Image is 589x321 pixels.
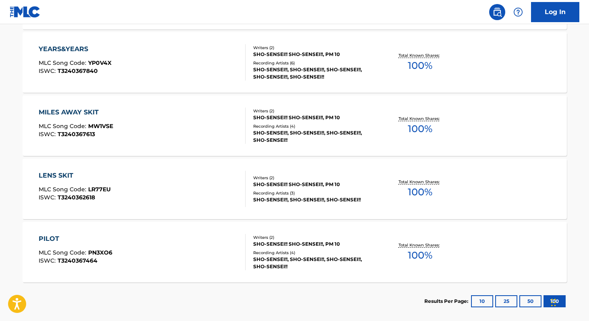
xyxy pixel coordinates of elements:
[489,4,505,20] a: Public Search
[39,130,58,138] span: ISWC :
[39,67,58,75] span: ISWC :
[253,129,375,144] div: SHO-SENSEI!!, SHO-SENSEI!!, SHO-SENSEI!!, SHO-SENSEI!!
[424,298,470,305] p: Results Per Page:
[88,249,112,256] span: PN3XO6
[399,116,442,122] p: Total Known Shares:
[23,159,567,219] a: LENS SKITMLC Song Code:LR77EUISWC:T3240362618Writers (2)SHO-SENSEI!! SHO-SENSEI!!, PM 10Recording...
[39,59,88,66] span: MLC Song Code :
[513,7,523,17] img: help
[408,58,432,73] span: 100 %
[253,196,375,203] div: SHO-SENSEI!!, SHO-SENSEI!!, SHO-SENSEI!!
[58,257,97,264] span: T3240367464
[253,190,375,196] div: Recording Artists ( 3 )
[253,123,375,129] div: Recording Artists ( 4 )
[39,186,88,193] span: MLC Song Code :
[23,95,567,156] a: MILES AWAY SKITMLC Song Code:MW1VSEISWC:T3240367613Writers (2)SHO-SENSEI!! SHO-SENSEI!!, PM 10Rec...
[253,234,375,240] div: Writers ( 2 )
[531,2,579,22] a: Log In
[253,256,375,270] div: SHO-SENSEI!!, SHO-SENSEI!!, SHO-SENSEI!!, SHO-SENSEI!!
[399,52,442,58] p: Total Known Shares:
[39,249,88,256] span: MLC Song Code :
[399,179,442,185] p: Total Known Shares:
[58,130,95,138] span: T3240367613
[39,234,112,244] div: PILOT
[549,282,589,321] div: Widget de chat
[492,7,502,17] img: search
[408,122,432,136] span: 100 %
[495,295,517,307] button: 25
[58,194,95,201] span: T3240362618
[253,175,375,181] div: Writers ( 2 )
[23,222,567,282] a: PILOTMLC Song Code:PN3XO6ISWC:T3240367464Writers (2)SHO-SENSEI!! SHO-SENSEI!!, PM 10Recording Art...
[23,32,567,93] a: YEARS&YEARSMLC Song Code:YP0V4XISWC:T3240367840Writers (2)SHO-SENSEI!! SHO-SENSEI!!, PM 10Recordi...
[510,4,526,20] div: Help
[10,6,41,18] img: MLC Logo
[519,295,541,307] button: 50
[39,44,112,54] div: YEARS&YEARS
[39,257,58,264] span: ISWC :
[88,186,111,193] span: LR77EU
[253,108,375,114] div: Writers ( 2 )
[253,114,375,121] div: SHO-SENSEI!! SHO-SENSEI!!, PM 10
[544,295,566,307] button: 100
[471,295,493,307] button: 10
[549,282,589,321] iframe: Chat Widget
[88,122,113,130] span: MW1VSE
[408,248,432,263] span: 100 %
[39,122,88,130] span: MLC Song Code :
[58,67,98,75] span: T3240367840
[253,240,375,248] div: SHO-SENSEI!! SHO-SENSEI!!, PM 10
[253,45,375,51] div: Writers ( 2 )
[39,108,113,117] div: MILES AWAY SKIT
[399,242,442,248] p: Total Known Shares:
[551,290,556,315] div: Arrastar
[253,51,375,58] div: SHO-SENSEI!! SHO-SENSEI!!, PM 10
[39,194,58,201] span: ISWC :
[253,60,375,66] div: Recording Artists ( 6 )
[88,59,112,66] span: YP0V4X
[253,250,375,256] div: Recording Artists ( 4 )
[408,185,432,199] span: 100 %
[253,66,375,81] div: SHO-SENSEI!!, SHO-SENSEI!!, SHO-SENSEI!!, SHO-SENSEI!!, SHO-SENSEI!!
[39,171,111,180] div: LENS SKIT
[253,181,375,188] div: SHO-SENSEI!! SHO-SENSEI!!, PM 10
